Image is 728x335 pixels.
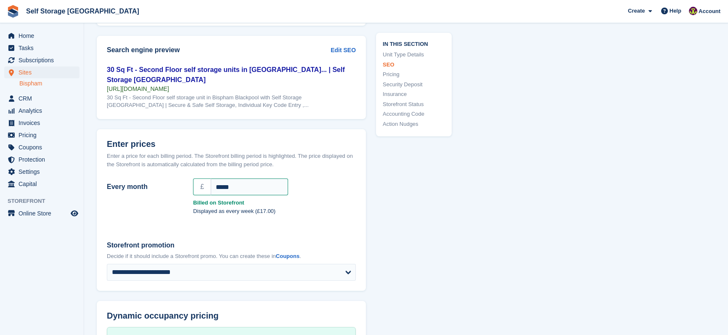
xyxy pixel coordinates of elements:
[19,105,69,117] span: Analytics
[4,154,79,165] a: menu
[107,252,356,261] p: Decide if it should include a Storefront promo. You can create these in .
[4,166,79,178] a: menu
[4,117,79,129] a: menu
[689,7,697,15] img: Nicholas Williams
[23,4,143,18] a: Self Storage [GEOGRAPHIC_DATA]
[19,54,69,66] span: Subscriptions
[4,129,79,141] a: menu
[193,199,356,207] strong: Billed on Storefront
[383,100,445,109] a: Storefront Status
[383,120,445,128] a: Action Nudges
[19,207,69,219] span: Online Store
[69,208,79,218] a: Preview store
[19,178,69,190] span: Capital
[107,65,356,85] div: 30 Sq Ft - Second Floor self storage units in [GEOGRAPHIC_DATA]... | Self Storage [GEOGRAPHIC_DATA]
[7,5,19,18] img: stora-icon-8386f47178a22dfd0bd8f6a31ec36ba5ce8667c1dd55bd0f319d3a0aa187defe.svg
[193,207,356,215] p: Displayed as every week (£17.00)
[19,66,69,78] span: Sites
[276,253,299,259] a: Coupons
[19,80,79,88] a: Bispham
[383,80,445,89] a: Security Deposit
[4,141,79,153] a: menu
[19,154,69,165] span: Protection
[383,61,445,69] a: SEO
[4,105,79,117] a: menu
[19,166,69,178] span: Settings
[383,110,445,119] a: Accounting Code
[19,129,69,141] span: Pricing
[331,46,356,55] a: Edit SEO
[19,141,69,153] span: Coupons
[4,178,79,190] a: menu
[19,42,69,54] span: Tasks
[107,94,356,109] div: 30 Sq Ft - Second Floor self storage unit in Bispham Blackpool with Self Storage [GEOGRAPHIC_DATA...
[383,90,445,99] a: Insurance
[8,197,84,205] span: Storefront
[383,71,445,79] a: Pricing
[19,117,69,129] span: Invoices
[107,139,156,149] span: Enter prices
[107,152,356,168] div: Enter a price for each billing period. The Storefront billing period is highlighted. The price di...
[107,85,356,93] div: [URL][DOMAIN_NAME]
[628,7,645,15] span: Create
[4,93,79,104] a: menu
[107,240,356,250] label: Storefront promotion
[699,7,720,16] span: Account
[19,93,69,104] span: CRM
[4,66,79,78] a: menu
[107,311,219,321] span: Dynamic occupancy pricing
[383,40,445,48] span: In this section
[107,46,331,54] h2: Search engine preview
[670,7,681,15] span: Help
[4,207,79,219] a: menu
[19,30,69,42] span: Home
[4,54,79,66] a: menu
[107,182,183,192] label: Every month
[4,42,79,54] a: menu
[4,30,79,42] a: menu
[383,51,445,59] a: Unit Type Details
